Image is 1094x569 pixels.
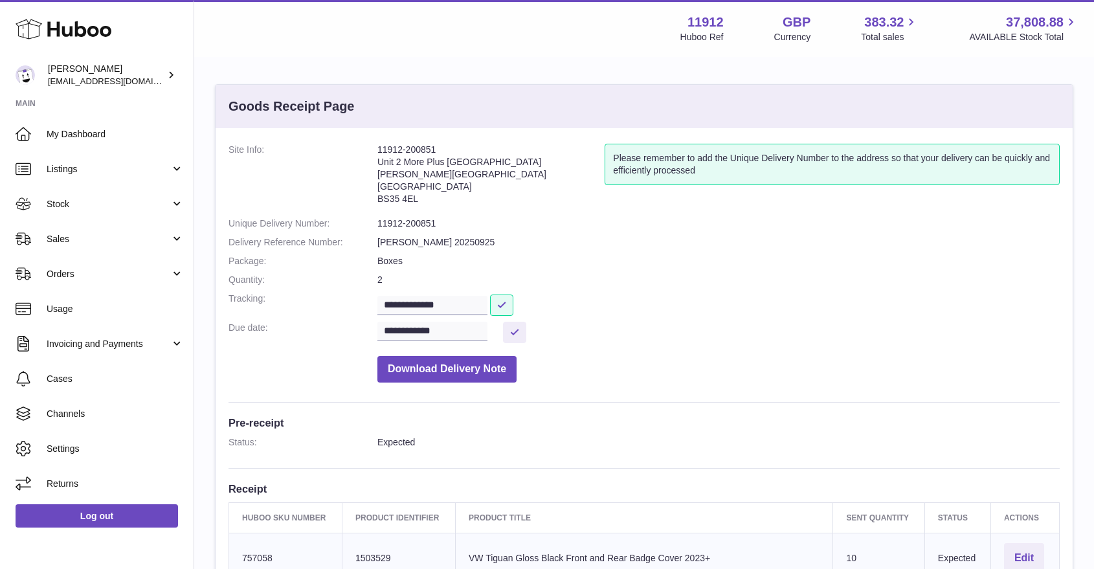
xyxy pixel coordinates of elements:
[47,268,170,280] span: Orders
[47,443,184,455] span: Settings
[861,31,919,43] span: Total sales
[47,233,170,245] span: Sales
[229,236,377,249] dt: Delivery Reference Number:
[687,14,724,31] strong: 11912
[47,163,170,175] span: Listings
[969,14,1078,43] a: 37,808.88 AVAILABLE Stock Total
[377,236,1060,249] dd: [PERSON_NAME] 20250925
[229,98,355,115] h3: Goods Receipt Page
[47,128,184,140] span: My Dashboard
[229,255,377,267] dt: Package:
[229,218,377,230] dt: Unique Delivery Number:
[48,76,190,86] span: [EMAIL_ADDRESS][DOMAIN_NAME]
[1006,14,1064,31] span: 37,808.88
[377,144,605,211] address: 11912-200851 Unit 2 More Plus [GEOGRAPHIC_DATA] [PERSON_NAME][GEOGRAPHIC_DATA] [GEOGRAPHIC_DATA] ...
[47,478,184,490] span: Returns
[229,274,377,286] dt: Quantity:
[48,63,164,87] div: [PERSON_NAME]
[229,293,377,315] dt: Tracking:
[47,198,170,210] span: Stock
[456,502,833,533] th: Product title
[377,218,1060,230] dd: 11912-200851
[774,31,811,43] div: Currency
[680,31,724,43] div: Huboo Ref
[377,436,1060,449] dd: Expected
[377,255,1060,267] dd: Boxes
[924,502,990,533] th: Status
[47,338,170,350] span: Invoicing and Payments
[16,65,35,85] img: info@carbonmyride.com
[342,502,456,533] th: Product Identifier
[229,502,342,533] th: Huboo SKU Number
[833,502,924,533] th: Sent Quantity
[377,356,517,383] button: Download Delivery Note
[783,14,810,31] strong: GBP
[47,373,184,385] span: Cases
[377,274,1060,286] dd: 2
[969,31,1078,43] span: AVAILABLE Stock Total
[229,416,1060,430] h3: Pre-receipt
[229,322,377,343] dt: Due date:
[47,408,184,420] span: Channels
[861,14,919,43] a: 383.32 Total sales
[16,504,178,528] a: Log out
[229,436,377,449] dt: Status:
[47,303,184,315] span: Usage
[864,14,904,31] span: 383.32
[990,502,1059,533] th: Actions
[605,144,1060,185] div: Please remember to add the Unique Delivery Number to the address so that your delivery can be qui...
[229,482,1060,496] h3: Receipt
[229,144,377,211] dt: Site Info:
